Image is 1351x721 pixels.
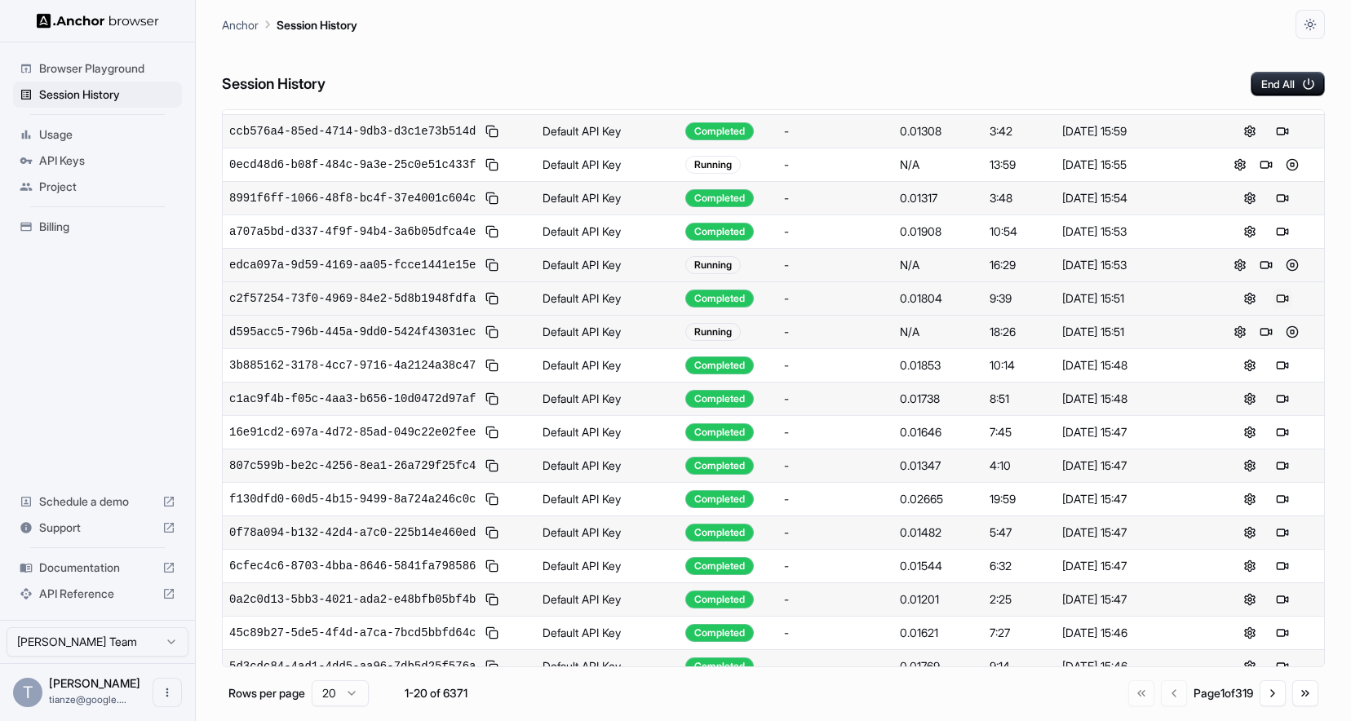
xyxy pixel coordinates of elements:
[1062,491,1201,507] div: [DATE] 15:47
[229,357,476,374] span: 3b885162-3178-4cc7-9716-4a2124a38c47
[685,423,754,441] div: Completed
[784,658,888,675] div: -
[39,586,156,602] span: API Reference
[536,181,679,215] td: Default API Key
[229,257,476,273] span: edca097a-9d59-4169-aa05-fcce1441e15e
[39,560,156,576] span: Documentation
[37,13,159,29] img: Anchor Logo
[990,290,1049,307] div: 9:39
[990,190,1049,206] div: 3:48
[1062,223,1201,240] div: [DATE] 15:53
[13,82,182,108] div: Session History
[784,524,888,541] div: -
[990,591,1049,608] div: 2:25
[39,219,175,235] span: Billing
[229,190,476,206] span: 8991f6ff-1066-48f8-bc4f-37e4001c604c
[536,315,679,348] td: Default API Key
[784,324,888,340] div: -
[395,685,476,701] div: 1-20 of 6371
[900,257,977,273] div: N/A
[685,457,754,475] div: Completed
[229,157,476,173] span: 0ecd48d6-b08f-484c-9a3e-25c0e51c433f
[536,482,679,515] td: Default API Key
[39,60,175,77] span: Browser Playground
[1062,257,1201,273] div: [DATE] 15:53
[990,391,1049,407] div: 8:51
[685,657,754,675] div: Completed
[784,591,888,608] div: -
[536,248,679,281] td: Default API Key
[1062,357,1201,374] div: [DATE] 15:48
[685,390,754,408] div: Completed
[900,190,977,206] div: 0.01317
[900,157,977,173] div: N/A
[900,391,977,407] div: 0.01738
[222,15,357,33] nav: breadcrumb
[990,625,1049,641] div: 7:27
[536,649,679,683] td: Default API Key
[229,458,476,474] span: 807c599b-be2c-4256-8ea1-26a729f25fc4
[1062,157,1201,173] div: [DATE] 15:55
[900,290,977,307] div: 0.01804
[13,148,182,174] div: API Keys
[1062,290,1201,307] div: [DATE] 15:51
[13,555,182,581] div: Documentation
[39,126,175,143] span: Usage
[222,73,326,96] h6: Session History
[900,357,977,374] div: 0.01853
[784,223,888,240] div: -
[685,490,754,508] div: Completed
[13,214,182,240] div: Billing
[685,256,741,274] div: Running
[784,123,888,139] div: -
[784,190,888,206] div: -
[39,179,175,195] span: Project
[990,357,1049,374] div: 10:14
[900,458,977,474] div: 0.01347
[49,693,126,706] span: tianze@google.com
[228,685,305,701] p: Rows per page
[49,676,140,690] span: Tianze Shi
[13,581,182,607] div: API Reference
[900,625,977,641] div: 0.01621
[990,491,1049,507] div: 19:59
[990,123,1049,139] div: 3:42
[900,123,977,139] div: 0.01308
[536,114,679,148] td: Default API Key
[222,16,259,33] p: Anchor
[685,156,741,174] div: Running
[229,625,476,641] span: 45c89b27-5de5-4f4d-a7ca-7bcd5bbfd64c
[229,558,476,574] span: 6cfec4c6-8703-4bba-8646-5841fa798586
[1062,524,1201,541] div: [DATE] 15:47
[536,582,679,616] td: Default API Key
[536,515,679,549] td: Default API Key
[685,356,754,374] div: Completed
[229,223,476,240] span: a707a5bd-d337-4f9f-94b4-3a6b05dfca4e
[990,524,1049,541] div: 5:47
[990,257,1049,273] div: 16:29
[900,424,977,440] div: 0.01646
[13,174,182,200] div: Project
[784,424,888,440] div: -
[13,489,182,515] div: Schedule a demo
[277,16,357,33] p: Session History
[13,55,182,82] div: Browser Playground
[13,678,42,707] div: T
[784,391,888,407] div: -
[229,658,476,675] span: 5d3cdc84-4ad1-4dd5-aa96-7db5d25f576a
[13,122,182,148] div: Usage
[784,257,888,273] div: -
[685,624,754,642] div: Completed
[990,558,1049,574] div: 6:32
[900,223,977,240] div: 0.01908
[685,557,754,575] div: Completed
[39,153,175,169] span: API Keys
[13,515,182,541] div: Support
[536,148,679,181] td: Default API Key
[229,123,476,139] span: ccb576a4-85ed-4714-9db3-d3c1e73b514d
[536,281,679,315] td: Default API Key
[536,449,679,482] td: Default API Key
[685,323,741,341] div: Running
[685,122,754,140] div: Completed
[990,424,1049,440] div: 7:45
